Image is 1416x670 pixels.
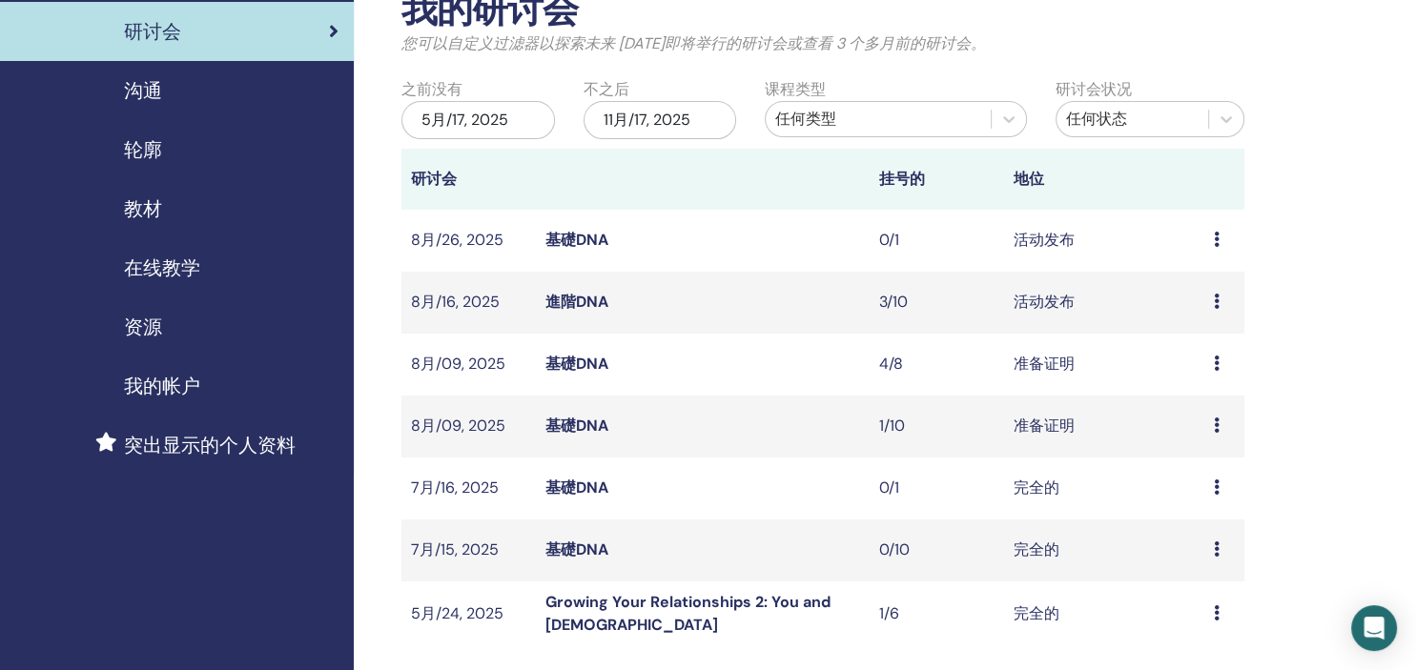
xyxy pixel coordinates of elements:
span: 我的帐户 [124,372,200,400]
p: 您可以自定义过滤器以探索未来 [DATE]即将举行的研讨会或查看 3 个多月前的研讨会。 [401,32,1244,55]
td: 3/10 [870,272,1003,334]
td: 准备证明 [1003,334,1203,396]
div: 任何类型 [775,108,981,131]
span: 沟通 [124,76,162,105]
td: 5月/24, 2025 [401,581,535,646]
td: 7月/15, 2025 [401,519,535,581]
td: 4/8 [870,334,1003,396]
div: 5月/17, 2025 [401,101,554,139]
td: 完全的 [1003,519,1203,581]
span: 资源 [124,313,162,341]
td: 活动发布 [1003,210,1203,272]
span: 轮廓 [124,135,162,164]
div: Open Intercom Messenger [1351,605,1397,651]
a: 基礎DNA [545,230,608,250]
label: 之前没有 [401,78,462,101]
span: 教材 [124,194,162,223]
span: 在线教学 [124,254,200,282]
label: 课程类型 [765,78,826,101]
a: Growing Your Relationships 2: You and [DEMOGRAPHIC_DATA] [545,592,831,635]
th: 研讨会 [401,149,535,210]
label: 不之后 [584,78,629,101]
a: 進階DNA [545,292,608,312]
td: 8月/09, 2025 [401,396,535,457]
span: 研讨会 [124,17,181,46]
td: 8月/16, 2025 [401,272,535,334]
div: 11月/17, 2025 [584,101,736,139]
th: 挂号的 [870,149,1003,210]
a: 基礎DNA [545,539,608,559]
th: 地位 [1003,149,1203,210]
td: 完全的 [1003,457,1203,519]
a: 基礎DNA [545,416,608,436]
td: 7月/16, 2025 [401,457,535,519]
td: 0/1 [870,210,1003,272]
td: 0/1 [870,457,1003,519]
a: 基礎DNA [545,354,608,374]
td: 完全的 [1003,581,1203,646]
td: 1/6 [870,581,1003,646]
div: 任何状态 [1066,108,1199,131]
td: 8月/09, 2025 [401,334,535,396]
td: 活动发布 [1003,272,1203,334]
label: 研讨会状况 [1056,78,1132,101]
span: 突出显示的个人资料 [124,431,296,459]
td: 1/10 [870,396,1003,457]
td: 8月/26, 2025 [401,210,535,272]
td: 0/10 [870,519,1003,581]
a: 基礎DNA [545,477,608,497]
td: 准备证明 [1003,396,1203,457]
